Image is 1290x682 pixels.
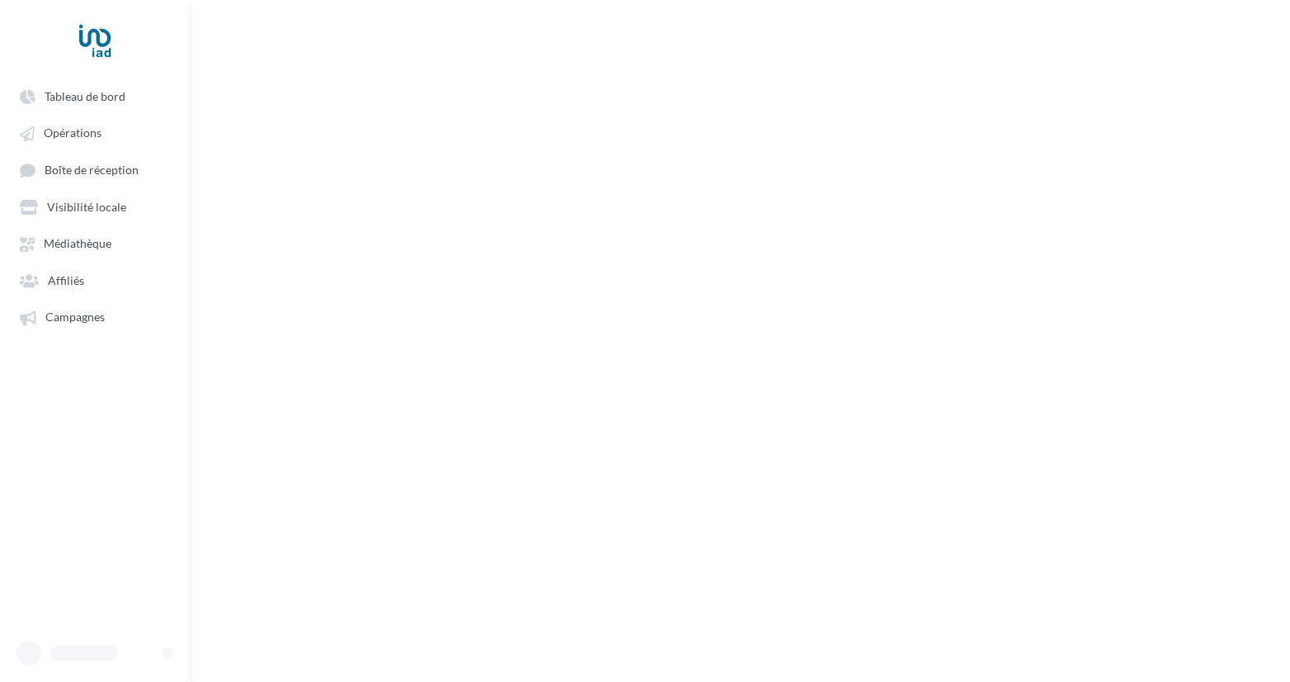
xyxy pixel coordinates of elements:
[47,200,126,214] span: Visibilité locale
[44,237,111,251] span: Médiathèque
[10,154,180,185] a: Boîte de réception
[45,89,125,103] span: Tableau de bord
[10,117,180,147] a: Opérations
[44,126,102,140] span: Opérations
[10,192,180,221] a: Visibilité locale
[10,265,180,295] a: Affiliés
[10,228,180,258] a: Médiathèque
[48,273,84,287] span: Affiliés
[45,310,105,324] span: Campagnes
[45,163,139,177] span: Boîte de réception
